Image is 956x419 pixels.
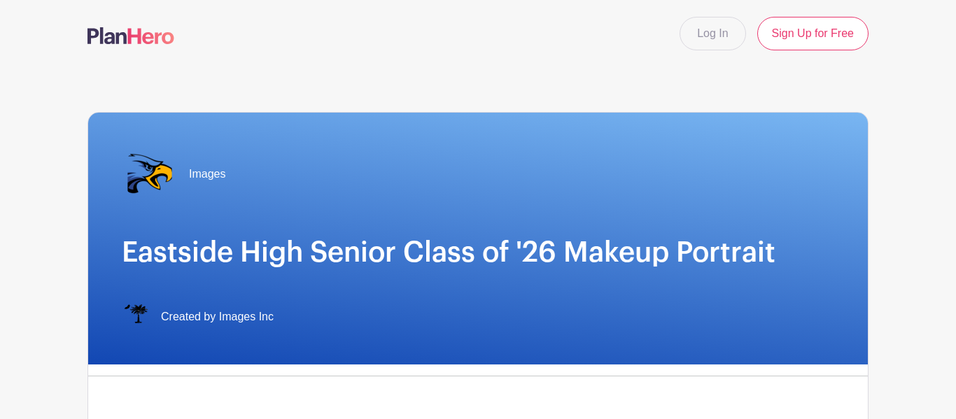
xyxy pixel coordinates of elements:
a: Log In [680,17,745,50]
img: IMAGES%20logo%20transparenT%20PNG%20s.png [122,303,150,331]
span: Created by Images Inc [161,308,274,325]
span: Images [189,166,225,183]
img: logo-507f7623f17ff9eddc593b1ce0a138ce2505c220e1c5a4e2b4648c50719b7d32.svg [87,27,174,44]
a: Sign Up for Free [757,17,869,50]
img: eastside%20transp..png [122,146,178,202]
h1: Eastside High Senior Class of '26 Makeup Portrait [122,236,834,269]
